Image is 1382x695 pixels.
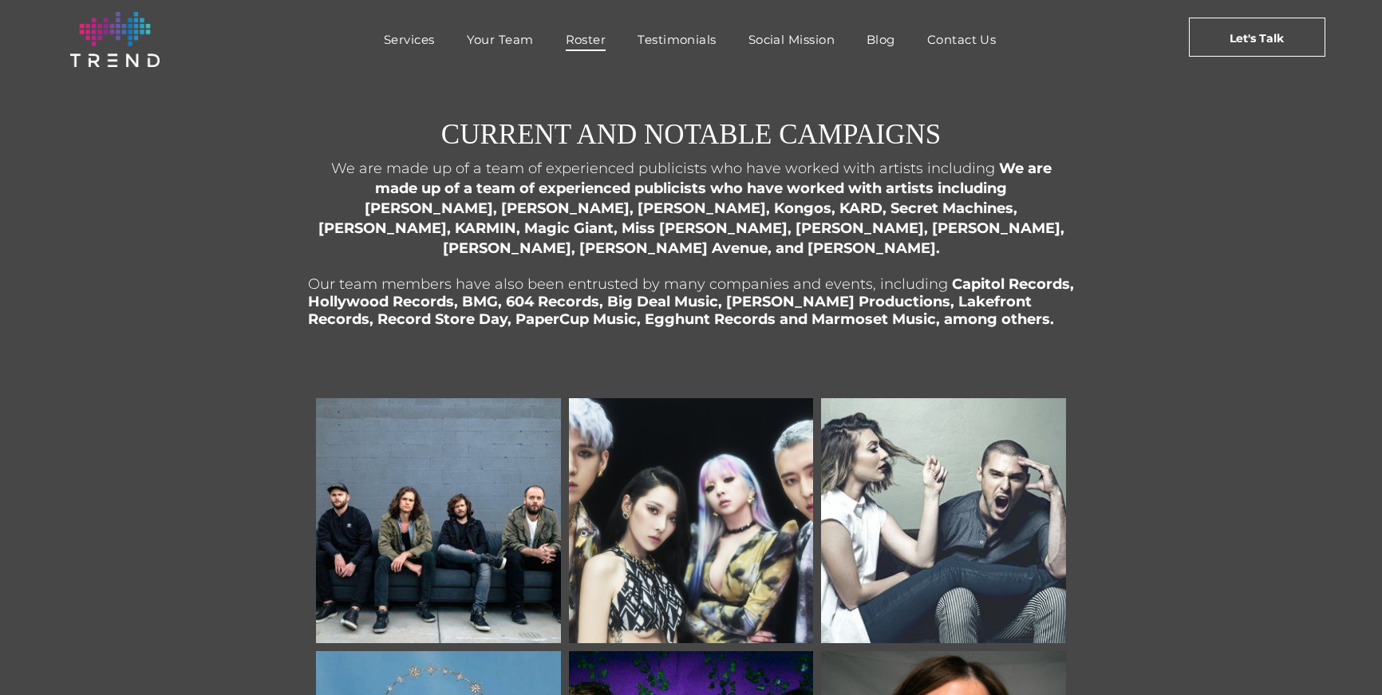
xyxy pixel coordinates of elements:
[318,160,1064,257] span: We are made up of a team of experienced publicists who have worked with artists including [PERSON...
[308,276,948,294] span: Our team members have also been entrusted by many companies and events, including
[911,28,1013,51] a: Contact Us
[331,160,995,178] span: We are made up of a team of experienced publicists who have worked with artists including
[1189,18,1325,57] a: Let's Talk
[451,28,550,51] a: Your Team
[451,119,932,152] span: CURRENT AND NOTABLE CAMPAIGNS
[821,399,1066,644] a: Karmin
[368,28,451,51] a: Services
[622,28,732,51] a: Testimonials
[308,276,1074,329] span: Capitol Records, Hollywood Records, BMG, 604 Records, Big Deal Music, [PERSON_NAME] Productions, ...
[316,399,561,644] a: Kongos
[1230,18,1284,58] span: Let's Talk
[70,12,160,67] img: logo
[569,399,814,644] a: KARD
[550,28,622,51] a: Roster
[732,28,851,51] a: Social Mission
[851,28,911,51] a: Blog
